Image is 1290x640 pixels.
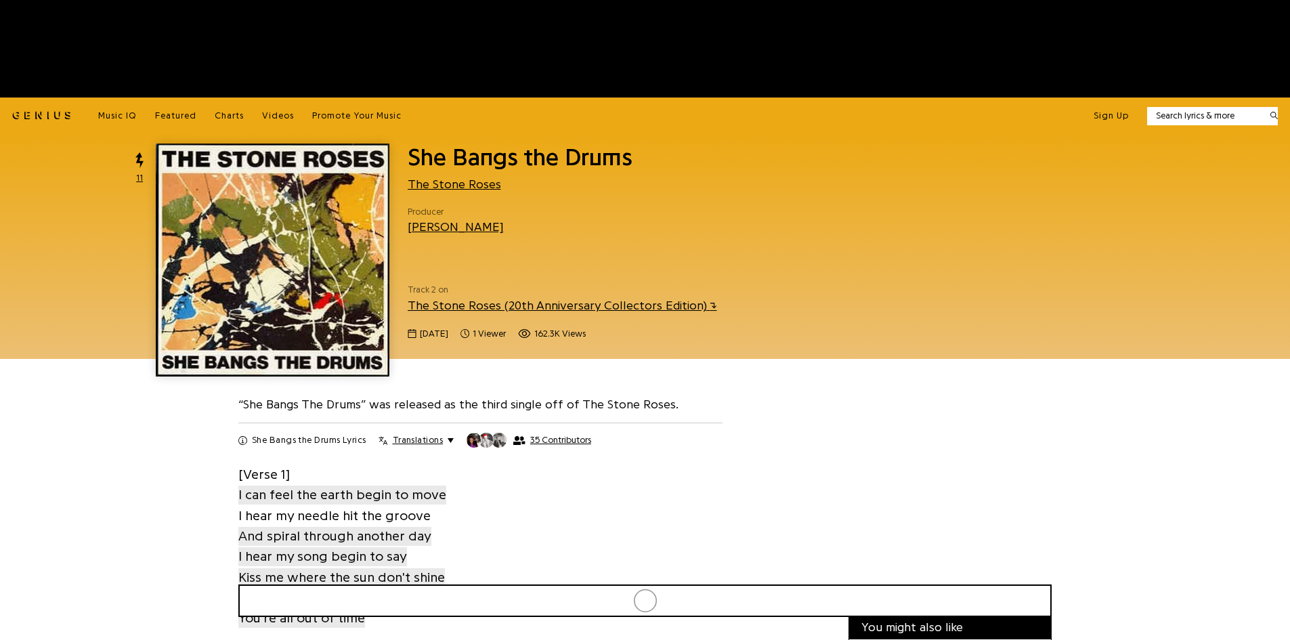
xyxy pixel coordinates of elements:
a: The Stone Roses (20th Anniversary Collectors Edition) [408,299,717,312]
a: The Stone Roses [408,178,501,190]
a: Charts [215,110,244,122]
a: Featured [155,110,196,122]
span: Videos [262,111,294,120]
span: 162.3K views [534,327,586,341]
a: And spiral through another dayI hear my song begin to say [238,526,431,568]
a: Videos [262,110,294,122]
span: Track 2 on [408,283,831,297]
span: I can feel the earth begin to move [238,486,446,505]
a: [PERSON_NAME] [408,221,504,233]
h2: She Bangs the Drums Lyrics [252,434,366,446]
button: Sign Up [1094,110,1129,122]
span: Translations [393,434,443,446]
span: 1 viewer [473,327,506,341]
span: Kiss me where the sun don't shine [238,568,445,587]
a: I can feel the earth begin to move [238,484,446,505]
span: Promote Your Music [312,111,402,120]
span: [DATE] [420,327,448,341]
span: Music IQ [98,111,137,120]
span: She Bangs the Drums [408,145,632,169]
span: Featured [155,111,196,120]
a: Promote Your Music [312,110,402,122]
input: Search lyrics & more [1147,109,1262,123]
a: Music IQ [98,110,137,122]
span: 1 viewer [460,327,506,341]
span: Producer [408,205,504,219]
span: Charts [215,111,244,120]
img: Cover art for She Bangs the Drums by The Stone Roses [156,144,389,377]
span: 11 [136,171,143,185]
button: 35 Contributors [466,432,591,448]
button: Translations [379,434,454,446]
a: You're all out of time [238,608,365,629]
span: 35 Contributors [530,435,591,446]
a: Kiss me where the sun don't shine [238,567,445,588]
span: And spiral through another day I hear my song begin to say [238,527,431,566]
span: 162,340 views [518,327,586,341]
a: “She Bangs The Drums” was released as the third single off of The Stone Roses. [238,398,679,410]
